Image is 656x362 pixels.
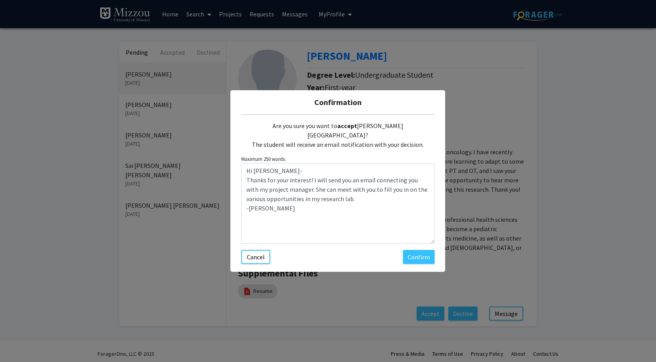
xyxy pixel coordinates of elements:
textarea: Customize the message being sent to the student... [241,163,435,244]
div: Are you sure you want to [PERSON_NAME][GEOGRAPHIC_DATA]? The student will receive an email notifi... [241,115,435,155]
b: accept [337,122,357,130]
h5: Confirmation [237,96,439,108]
button: Cancel [241,250,270,264]
iframe: Chat [6,327,33,356]
button: Confirm [403,250,435,264]
small: Maximum 250 words: [241,155,435,163]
